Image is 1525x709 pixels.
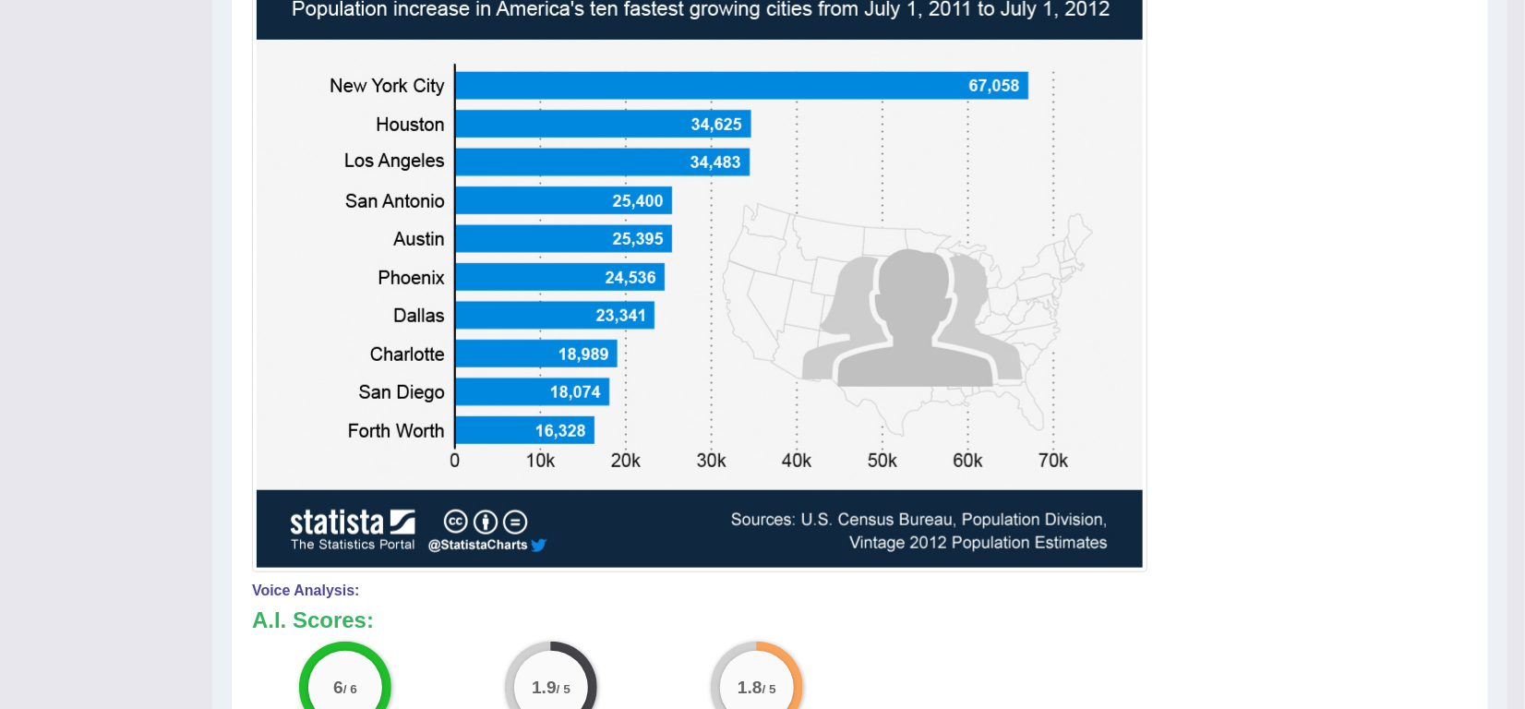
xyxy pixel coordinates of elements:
big: 6 [333,678,343,698]
big: 1.9 [532,678,557,698]
h4: Voice Analysis: [252,583,1468,599]
small: / 5 [762,683,776,697]
b: A.I. Scores: [252,607,374,632]
small: / 6 [343,683,357,697]
small: / 5 [557,683,570,697]
big: 1.8 [738,678,762,698]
